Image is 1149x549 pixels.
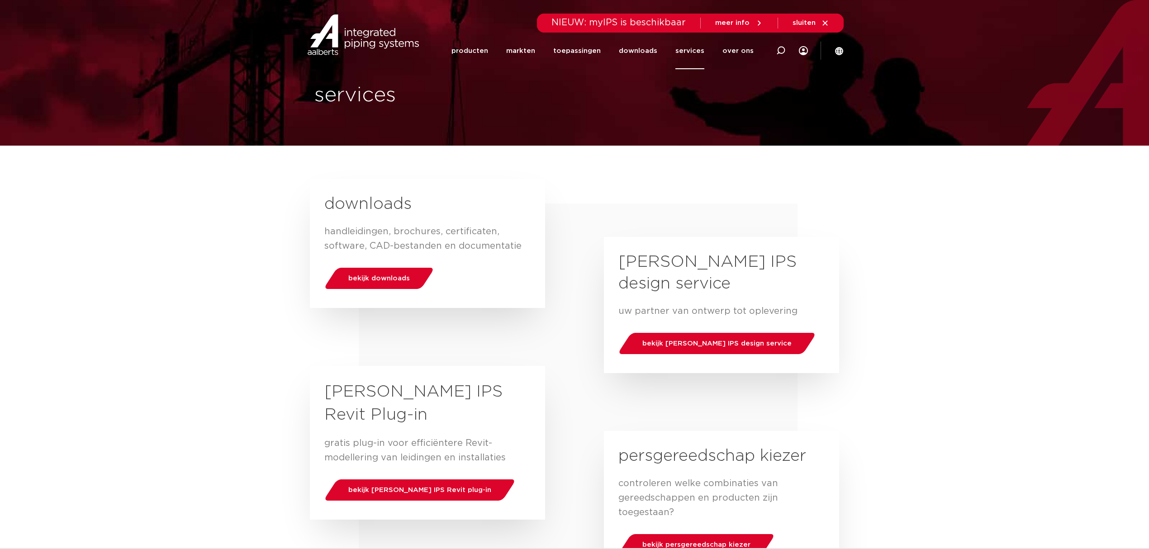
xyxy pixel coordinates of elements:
h3: [PERSON_NAME] IPS Revit Plug-in [324,380,531,427]
span: bekijk [PERSON_NAME] IPS Revit plug-in [348,487,491,493]
span: sluiten [793,19,816,26]
h2: persgereedschap kiezer [618,445,825,467]
a: toepassingen [553,33,601,69]
a: sluiten [793,19,829,27]
span: NIEUW: myIPS is beschikbaar [551,18,686,27]
a: producten [451,33,488,69]
span: meer info [715,19,750,26]
span: bekijk [PERSON_NAME] IPS design service [642,340,792,347]
h2: [PERSON_NAME] IPS design service [618,251,825,295]
a: downloads [619,33,657,69]
div: my IPS [799,33,808,69]
span: bekijk persgereedschap kiezer [642,541,750,548]
h1: services [314,81,570,110]
h2: downloads [324,194,531,215]
span: gratis plug-in voor efficiëntere Revit-modellering van leidingen en installaties [324,439,506,462]
span: bekijk downloads [348,275,410,282]
a: downloads handleidingen, brochures, certificaten, software, CAD-bestanden en documentatiebekijk d... [310,179,545,308]
span: handleidingen, brochures, certificaten, software, CAD-bestanden en documentatie [324,227,522,251]
a: [PERSON_NAME] IPS Revit Plug-in gratis plug-in voor efficiëntere Revit-modellering van leidingen ... [310,366,545,520]
nav: Menu [451,33,754,69]
a: over ons [722,33,754,69]
a: markten [506,33,535,69]
a: services [675,33,704,69]
span: controleren welke combinaties van gereedschappen en producten zijn toegestaan? [618,479,778,517]
a: [PERSON_NAME] IPS design service uw partner van ontwerp tot opleveringbekijk [PERSON_NAME] IPS de... [604,237,839,373]
a: meer info [715,19,763,27]
span: uw partner van ontwerp tot oplevering [618,307,798,316]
